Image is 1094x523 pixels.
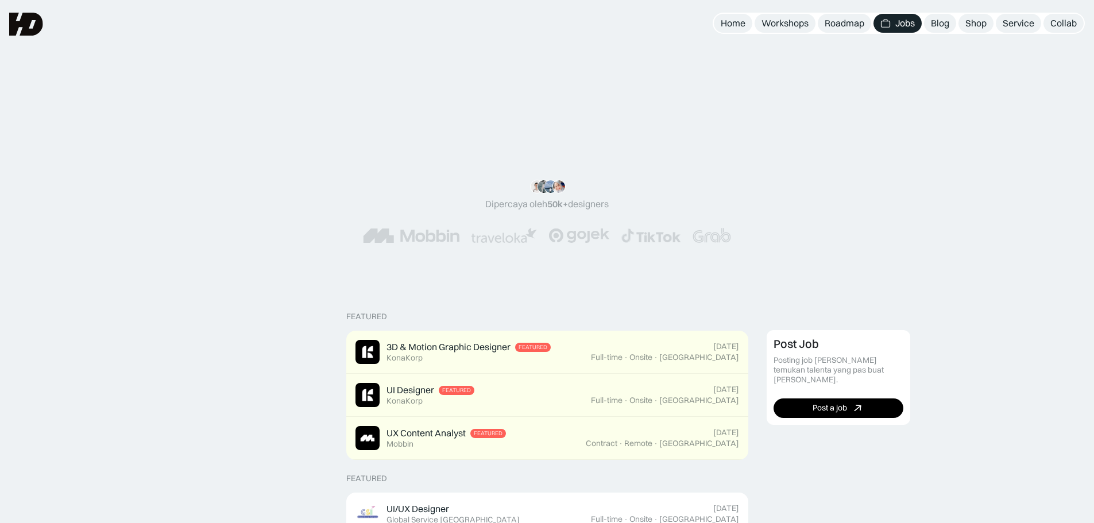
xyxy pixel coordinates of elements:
[1003,17,1034,29] div: Service
[958,14,994,33] a: Shop
[713,385,739,394] div: [DATE]
[774,337,819,351] div: Post Job
[996,14,1041,33] a: Service
[386,341,511,353] div: 3D & Motion Graphic Designer
[624,396,628,405] div: ·
[618,439,623,448] div: ·
[624,439,652,448] div: Remote
[346,312,387,321] div: Featured
[346,417,748,460] a: Job ImageUX Content AnalystFeaturedMobbin[DATE]Contract·Remote·[GEOGRAPHIC_DATA]
[924,14,956,33] a: Blog
[591,396,623,405] div: Full-time
[629,396,652,405] div: Onsite
[713,503,739,513] div: [DATE]
[1043,14,1084,33] a: Collab
[813,403,847,413] div: Post a job
[654,352,658,362] div: ·
[654,396,658,405] div: ·
[386,439,413,449] div: Mobbin
[474,430,502,437] div: Featured
[386,503,449,515] div: UI/UX Designer
[586,439,617,448] div: Contract
[774,355,903,384] div: Posting job [PERSON_NAME] temukan talenta yang pas buat [PERSON_NAME].
[386,396,423,406] div: KonaKorp
[442,387,471,394] div: Featured
[386,353,423,363] div: KonaKorp
[519,344,547,351] div: Featured
[895,17,915,29] div: Jobs
[965,17,987,29] div: Shop
[825,17,864,29] div: Roadmap
[547,198,568,210] span: 50k+
[659,352,739,362] div: [GEOGRAPHIC_DATA]
[755,14,815,33] a: Workshops
[386,427,466,439] div: UX Content Analyst
[774,398,903,418] a: Post a job
[346,331,748,374] a: Job Image3D & Motion Graphic DesignerFeaturedKonaKorp[DATE]Full-time·Onsite·[GEOGRAPHIC_DATA]
[355,340,380,364] img: Job Image
[624,352,628,362] div: ·
[713,342,739,351] div: [DATE]
[714,14,752,33] a: Home
[761,17,809,29] div: Workshops
[355,383,380,407] img: Job Image
[654,439,658,448] div: ·
[629,352,652,362] div: Onsite
[1050,17,1077,29] div: Collab
[931,17,949,29] div: Blog
[873,14,922,33] a: Jobs
[659,439,739,448] div: [GEOGRAPHIC_DATA]
[485,198,609,210] div: Dipercaya oleh designers
[659,396,739,405] div: [GEOGRAPHIC_DATA]
[346,474,387,483] div: Featured
[355,426,380,450] img: Job Image
[346,374,748,417] a: Job ImageUI DesignerFeaturedKonaKorp[DATE]Full-time·Onsite·[GEOGRAPHIC_DATA]
[818,14,871,33] a: Roadmap
[386,384,434,396] div: UI Designer
[713,428,739,437] div: [DATE]
[591,352,623,362] div: Full-time
[721,17,745,29] div: Home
